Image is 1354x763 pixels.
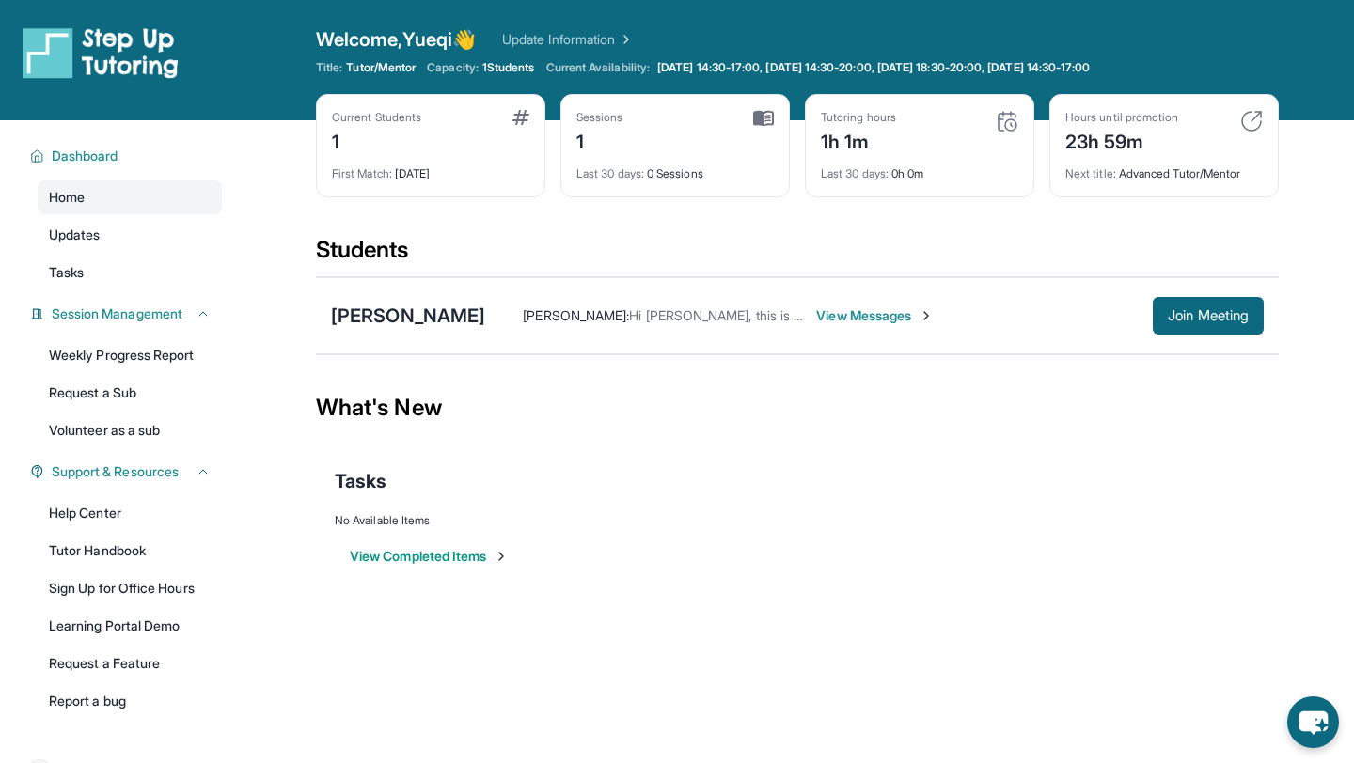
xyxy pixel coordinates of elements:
span: Last 30 days : [576,166,644,180]
div: 1 [576,125,623,155]
div: What's New [316,366,1279,449]
div: Tutoring hours [821,110,896,125]
span: Tasks [335,468,386,494]
a: Update Information [502,30,634,49]
span: View Messages [816,306,934,325]
span: Last 30 days : [821,166,889,180]
a: Weekly Progress Report [38,338,222,372]
a: Home [38,180,222,214]
a: Request a Sub [38,376,222,410]
div: 1h 1m [821,125,896,155]
span: Home [49,188,85,207]
div: 0 Sessions [576,155,774,181]
span: Next title : [1065,166,1116,180]
div: Advanced Tutor/Mentor [1065,155,1263,181]
div: 23h 59m [1065,125,1178,155]
span: Tutor/Mentor [346,60,416,75]
span: Tasks [49,263,84,282]
span: Capacity: [427,60,479,75]
div: Hours until promotion [1065,110,1178,125]
button: chat-button [1287,696,1339,748]
button: Session Management [44,304,211,323]
img: Chevron-Right [919,308,934,323]
span: [DATE] 14:30-17:00, [DATE] 14:30-20:00, [DATE] 18:30-20:00, [DATE] 14:30-17:00 [657,60,1090,75]
a: Request a Feature [38,646,222,680]
span: Welcome, Yueqi 👋 [316,26,476,53]
div: [PERSON_NAME] [331,303,485,329]
a: Tutor Handbook [38,534,222,568]
div: Students [316,235,1279,276]
button: Dashboard [44,147,211,165]
a: Updates [38,218,222,252]
img: Chevron Right [615,30,634,49]
span: Updates [49,226,101,244]
a: Report a bug [38,684,222,718]
div: 0h 0m [821,155,1018,181]
div: 1 [332,125,421,155]
a: Help Center [38,496,222,530]
div: [DATE] [332,155,529,181]
span: Session Management [52,304,182,323]
img: card [996,110,1018,132]
a: [DATE] 14:30-17:00, [DATE] 14:30-20:00, [DATE] 18:30-20:00, [DATE] 14:30-17:00 [653,60,1094,75]
img: card [512,110,529,125]
a: Tasks [38,256,222,289]
span: Support & Resources [52,462,179,481]
span: Join Meeting [1168,310,1249,321]
button: Join Meeting [1153,297,1264,335]
button: Support & Resources [44,462,211,481]
div: No Available Items [335,513,1260,528]
span: 1 Students [482,60,535,75]
span: Dashboard [52,147,118,165]
img: card [1240,110,1263,132]
img: logo [23,26,179,79]
div: Sessions [576,110,623,125]
span: Hi [PERSON_NAME], this is [PERSON_NAME]'s mom. Thank you for being her tutor. [629,307,1125,323]
div: Current Students [332,110,421,125]
span: First Match : [332,166,392,180]
img: card [753,110,774,127]
a: Sign Up for Office Hours [38,571,222,605]
a: Volunteer as a sub [38,413,222,447]
button: View Completed Items [350,547,509,566]
a: Learning Portal Demo [38,609,222,643]
span: [PERSON_NAME] : [523,307,629,323]
span: Current Availability: [546,60,650,75]
span: Title: [316,60,342,75]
